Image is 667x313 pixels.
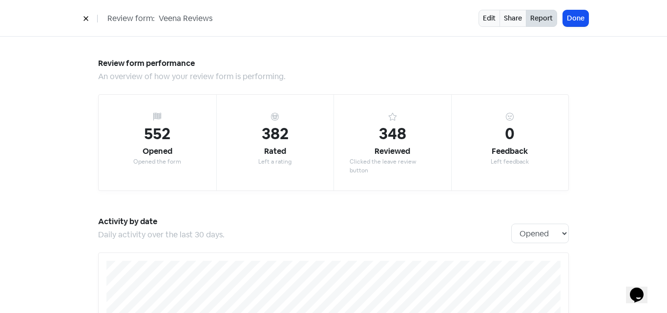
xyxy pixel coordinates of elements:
[526,10,557,27] button: Report
[626,274,657,303] iframe: chat widget
[98,229,511,241] div: Daily activity over the last 30 days.
[262,122,289,146] div: 382
[98,214,511,229] h5: Activity by date
[98,56,569,71] h5: Review form performance
[133,157,181,166] div: Opened the form
[379,122,406,146] div: 348
[144,122,170,146] div: 552
[492,146,528,157] div: Feedback
[107,13,155,24] span: Review form:
[505,122,515,146] div: 0
[500,10,526,27] a: Share
[375,146,410,157] div: Reviewed
[143,146,172,157] div: Opened
[479,10,500,27] a: Edit
[563,10,588,26] button: Done
[264,146,286,157] div: Rated
[98,71,569,83] div: An overview of how your review form is performing.
[350,157,436,175] div: Clicked the leave review button
[258,157,292,166] div: Left a rating
[491,157,529,166] div: Left feedback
